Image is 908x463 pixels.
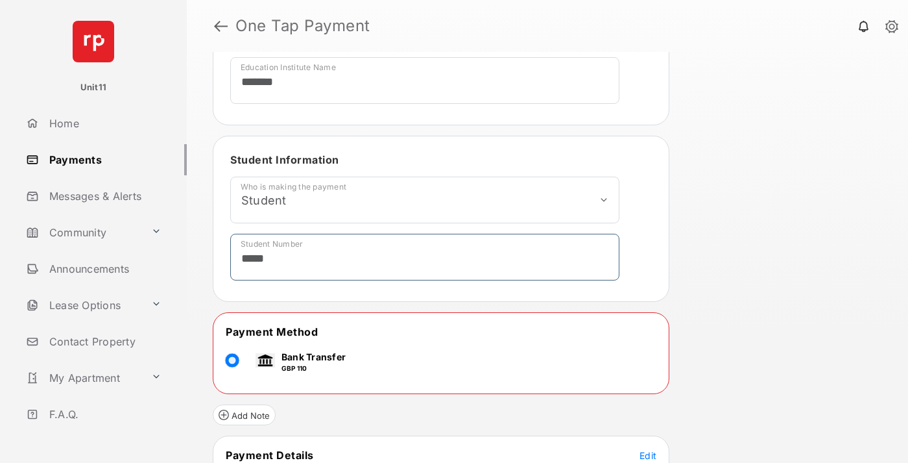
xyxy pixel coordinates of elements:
strong: One Tap Payment [235,18,370,34]
span: Payment Details [226,449,314,462]
img: bank.png [256,353,275,368]
a: Messages & Alerts [21,181,187,212]
a: F.A.Q. [21,399,187,430]
a: Announcements [21,253,187,284]
a: Home [21,108,187,139]
a: Lease Options [21,290,146,321]
p: GBP 110 [281,364,346,373]
p: Unit11 [80,81,107,94]
img: svg+xml;base64,PHN2ZyB4bWxucz0iaHR0cDovL3d3dy53My5vcmcvMjAwMC9zdmciIHdpZHRoPSI2NCIgaGVpZ2h0PSI2NC... [73,21,114,62]
a: Community [21,217,146,248]
a: My Apartment [21,362,146,394]
span: Edit [639,450,656,461]
span: Student Information [230,153,339,166]
button: Edit [639,449,656,462]
span: Payment Method [226,325,318,338]
a: Contact Property [21,326,187,357]
a: Payments [21,144,187,175]
p: Bank Transfer [281,350,346,364]
button: Add Note [213,405,276,425]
